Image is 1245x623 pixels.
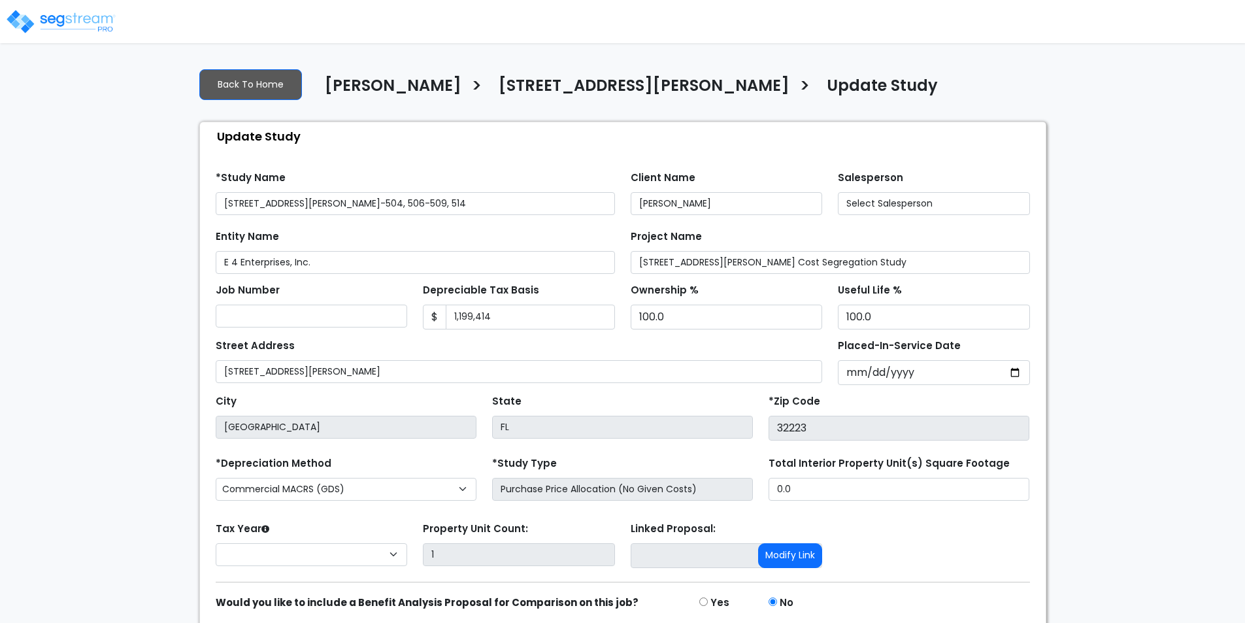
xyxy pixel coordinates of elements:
input: Ownership [631,305,823,329]
input: Building Count [423,543,615,566]
a: [STREET_ADDRESS][PERSON_NAME] [489,76,789,104]
label: Linked Proposal: [631,522,716,537]
label: Salesperson [838,171,903,186]
a: Back To Home [199,69,302,100]
label: Useful Life % [838,283,902,298]
div: Update Study [207,122,1046,150]
input: Client Name [631,192,823,215]
input: Study Name [216,192,615,215]
label: Project Name [631,229,702,244]
label: Entity Name [216,229,279,244]
span: $ [423,305,446,329]
label: Yes [710,596,729,611]
label: Ownership % [631,283,699,298]
label: State [492,394,522,409]
h4: [STREET_ADDRESS][PERSON_NAME] [499,76,789,99]
label: *Study Type [492,456,557,471]
label: City [216,394,237,409]
label: Property Unit Count: [423,522,528,537]
input: 0.00 [446,305,615,329]
input: Entity Name [216,251,615,274]
label: Total Interior Property Unit(s) Square Footage [769,456,1010,471]
label: Placed-In-Service Date [838,339,961,354]
input: total square foot [769,478,1029,501]
label: *Depreciation Method [216,456,331,471]
label: Depreciable Tax Basis [423,283,539,298]
label: *Study Name [216,171,286,186]
label: No [780,596,793,611]
label: Street Address [216,339,295,354]
img: logo_pro_r.png [5,8,116,35]
input: Zip Code [769,416,1029,441]
h4: [PERSON_NAME] [325,76,461,99]
a: Update Study [817,76,938,104]
label: Client Name [631,171,695,186]
label: Job Number [216,283,280,298]
label: Tax Year [216,522,269,537]
h4: Update Study [827,76,938,99]
strong: Would you like to include a Benefit Analysis Proposal for Comparison on this job? [216,596,639,609]
h3: > [471,75,482,101]
h3: > [799,75,810,101]
button: Modify Link [758,543,822,568]
a: [PERSON_NAME] [315,76,461,104]
input: Project Name [631,251,1030,274]
label: *Zip Code [769,394,820,409]
input: Depreciation [838,305,1030,329]
input: Street Address [216,360,823,383]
